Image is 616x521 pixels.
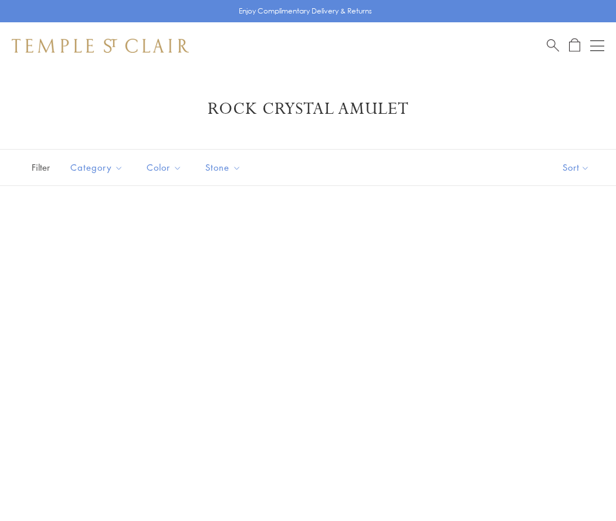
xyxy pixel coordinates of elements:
[65,160,132,175] span: Category
[547,38,559,53] a: Search
[536,150,616,185] button: Show sort by
[590,39,604,53] button: Open navigation
[199,160,250,175] span: Stone
[62,154,132,181] button: Category
[197,154,250,181] button: Stone
[569,38,580,53] a: Open Shopping Bag
[239,5,372,17] p: Enjoy Complimentary Delivery & Returns
[29,99,587,120] h1: Rock Crystal Amulet
[138,154,191,181] button: Color
[12,39,189,53] img: Temple St. Clair
[141,160,191,175] span: Color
